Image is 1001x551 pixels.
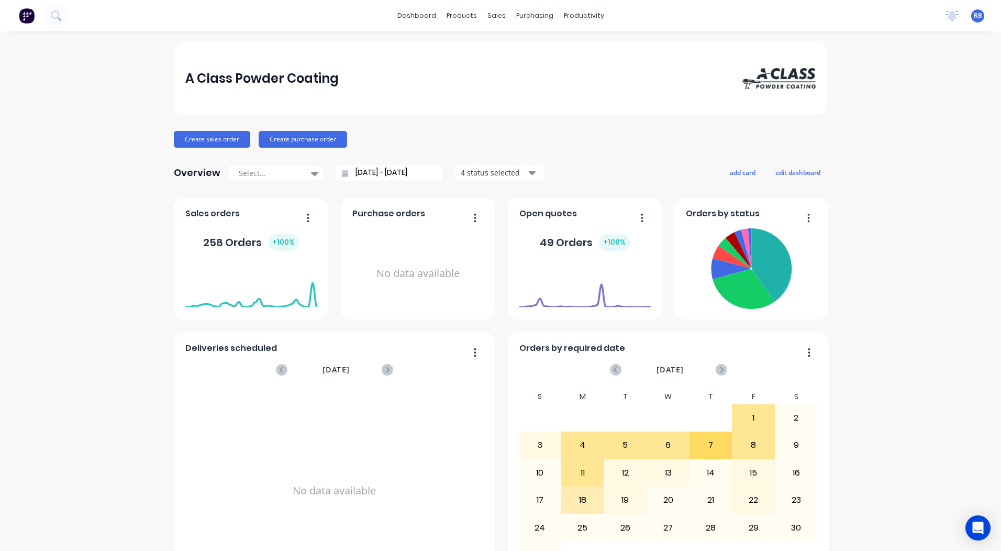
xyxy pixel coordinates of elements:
[392,8,441,24] a: dashboard
[561,389,604,404] div: M
[647,432,689,458] div: 6
[540,234,630,251] div: 49 Orders
[775,514,817,541] div: 30
[441,8,482,24] div: products
[604,389,647,404] div: T
[647,514,689,541] div: 27
[686,207,760,220] span: Orders by status
[690,487,732,513] div: 21
[775,405,817,431] div: 2
[647,487,689,513] div: 20
[259,131,347,148] button: Create purchase order
[519,514,561,541] div: 24
[185,68,339,89] div: A Class Powder Coating
[605,487,647,513] div: 19
[742,68,816,89] img: A Class Powder Coating
[519,460,561,486] div: 10
[174,162,220,183] div: Overview
[605,432,647,458] div: 5
[732,460,774,486] div: 15
[203,234,299,251] div: 258 Orders
[482,8,511,24] div: sales
[185,342,277,355] span: Deliveries scheduled
[775,432,817,458] div: 9
[562,432,604,458] div: 4
[562,460,604,486] div: 11
[322,364,350,376] span: [DATE]
[185,207,240,220] span: Sales orders
[732,389,775,404] div: F
[647,460,689,486] div: 13
[562,487,604,513] div: 18
[562,514,604,541] div: 25
[352,207,425,220] span: Purchase orders
[519,207,577,220] span: Open quotes
[352,224,484,323] div: No data available
[732,405,774,431] div: 1
[769,166,827,179] button: edit dashboard
[732,514,774,541] div: 29
[455,165,544,181] button: 4 status selected
[690,460,732,486] div: 14
[690,432,732,458] div: 7
[723,166,762,179] button: add card
[599,234,630,251] div: + 100 %
[511,8,559,24] div: purchasing
[732,432,774,458] div: 8
[519,432,561,458] div: 3
[461,167,527,178] div: 4 status selected
[775,389,818,404] div: S
[775,460,817,486] div: 16
[605,460,647,486] div: 12
[19,8,35,24] img: Factory
[775,487,817,513] div: 23
[519,487,561,513] div: 17
[732,487,774,513] div: 22
[690,514,732,541] div: 28
[519,389,562,404] div: S
[965,515,991,541] div: Open Intercom Messenger
[689,389,732,404] div: T
[974,11,982,20] span: RB
[657,364,684,376] span: [DATE]
[647,389,689,404] div: W
[268,234,299,251] div: + 100 %
[174,131,250,148] button: Create sales order
[559,8,609,24] div: productivity
[605,514,647,541] div: 26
